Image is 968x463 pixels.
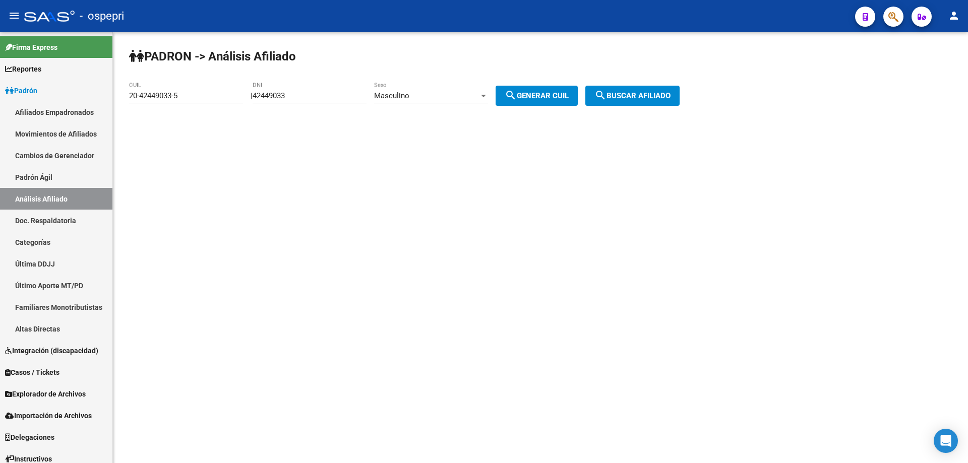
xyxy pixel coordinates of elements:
mat-icon: search [505,89,517,101]
span: Buscar afiliado [594,91,671,100]
span: Explorador de Archivos [5,388,86,400]
span: Importación de Archivos [5,410,92,421]
span: Reportes [5,63,41,75]
span: Casos / Tickets [5,367,59,378]
span: Masculino [374,91,409,100]
button: Buscar afiliado [585,86,680,106]
span: Firma Express [5,42,57,53]
span: - ospepri [80,5,124,27]
strong: PADRON -> Análisis Afiliado [129,49,296,63]
span: Delegaciones [5,432,54,443]
button: Generar CUIL [496,86,578,106]
span: Padrón [5,85,37,96]
span: Generar CUIL [505,91,569,100]
mat-icon: person [948,10,960,22]
mat-icon: search [594,89,607,101]
mat-icon: menu [8,10,20,22]
div: Open Intercom Messenger [934,429,958,453]
div: | [251,91,585,100]
span: Integración (discapacidad) [5,345,98,356]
